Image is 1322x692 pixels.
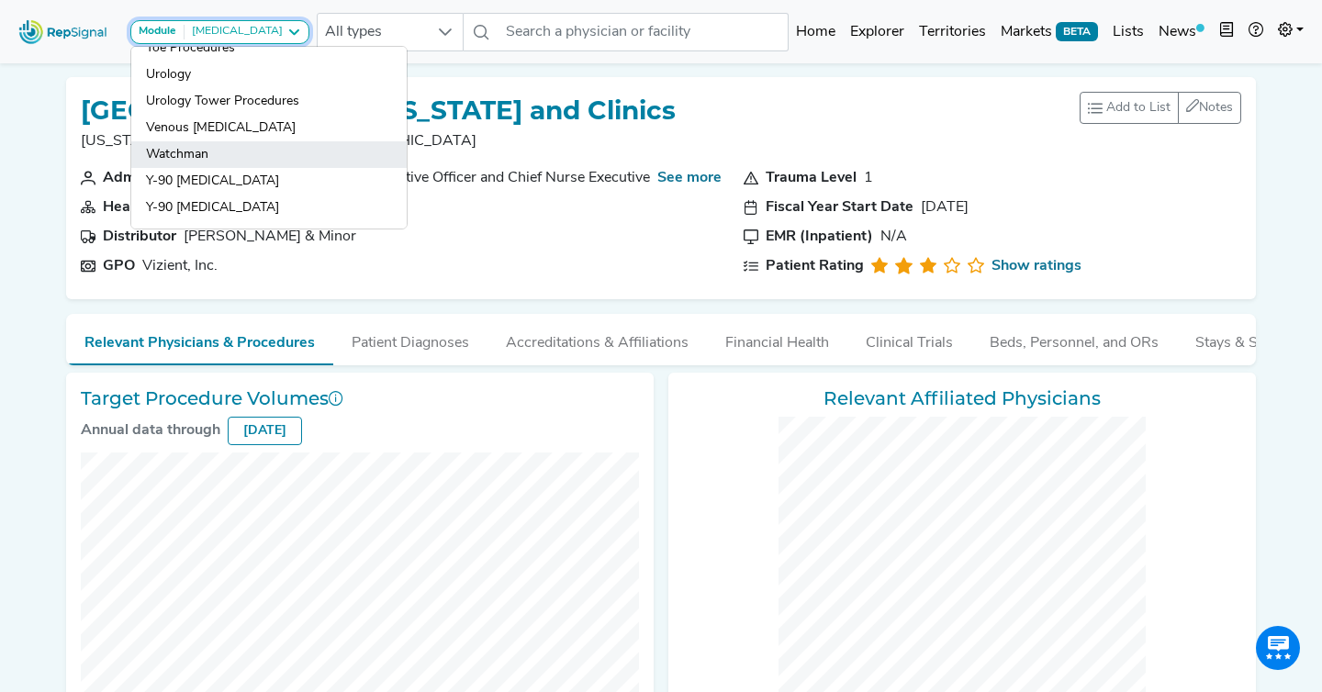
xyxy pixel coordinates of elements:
[1178,92,1241,124] button: Notes
[1105,14,1151,50] a: Lists
[131,168,407,195] a: Y-90 [MEDICAL_DATA]
[912,14,993,50] a: Territories
[81,130,676,152] p: [US_STATE][GEOGRAPHIC_DATA], [GEOGRAPHIC_DATA]
[1151,14,1212,50] a: News
[1056,22,1098,40] span: BETA
[142,255,218,277] div: Vizient, Inc.
[707,314,847,363] button: Financial Health
[184,226,356,248] div: Owens & Minor
[103,167,148,189] div: Admin
[921,196,969,218] div: [DATE]
[103,255,135,277] div: GPO
[864,167,873,189] div: 1
[991,255,1081,277] a: Show ratings
[847,314,971,363] button: Clinical Trials
[131,61,407,88] a: Urology
[993,14,1105,50] a: MarketsBETA
[131,115,407,141] a: Venous [MEDICAL_DATA]
[130,20,309,44] button: Module[MEDICAL_DATA]
[487,314,707,363] button: Accreditations & Affiliations
[228,417,302,445] div: [DATE]
[81,95,676,127] h1: [GEOGRAPHIC_DATA][US_STATE] and Clinics
[766,196,913,218] div: Fiscal Year Start Date
[1080,92,1241,124] div: toolbar
[318,14,428,50] span: All types
[185,25,283,39] div: [MEDICAL_DATA]
[766,226,873,248] div: EMR (Inpatient)
[66,314,333,365] button: Relevant Physicians & Procedures
[103,226,176,248] div: Distributor
[139,26,176,37] strong: Module
[81,419,220,441] div: Annual data through
[766,255,864,277] div: Patient Rating
[766,167,857,189] div: Trauma Level
[333,314,487,363] button: Patient Diagnoses
[843,14,912,50] a: Explorer
[789,14,843,50] a: Home
[131,35,407,61] a: Toe Procedures
[880,226,907,248] div: N/A
[81,387,639,409] h3: Target Procedure Volumes
[131,141,407,168] a: Watchman
[657,171,722,185] a: See more
[1212,14,1241,50] button: Intel Book
[1106,98,1171,117] span: Add to List
[1177,314,1322,363] button: Stays & Services
[1080,92,1179,124] button: Add to List
[131,195,407,221] a: Y-90 [MEDICAL_DATA]
[131,88,407,115] a: Urology Tower Procedures
[103,196,202,218] div: Health System
[683,387,1241,409] h3: Relevant Affiliated Physicians
[1199,101,1233,115] span: Notes
[499,13,790,51] input: Search a physician or facility
[971,314,1177,363] button: Beds, Personnel, and ORs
